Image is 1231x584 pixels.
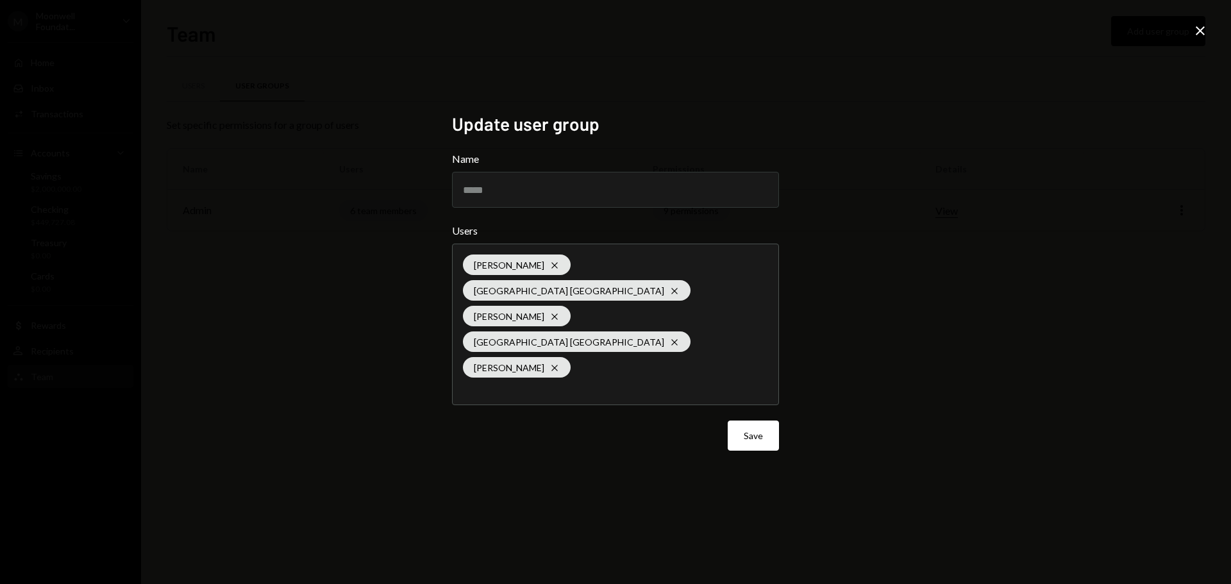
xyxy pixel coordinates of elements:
[463,331,691,352] div: [GEOGRAPHIC_DATA] [GEOGRAPHIC_DATA]
[463,357,571,378] div: [PERSON_NAME]
[452,112,779,137] h2: Update user group
[463,280,691,301] div: [GEOGRAPHIC_DATA] [GEOGRAPHIC_DATA]
[452,223,779,238] label: Users
[463,306,571,326] div: [PERSON_NAME]
[728,421,779,451] button: Save
[452,151,779,167] label: Name
[463,254,571,275] div: [PERSON_NAME]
